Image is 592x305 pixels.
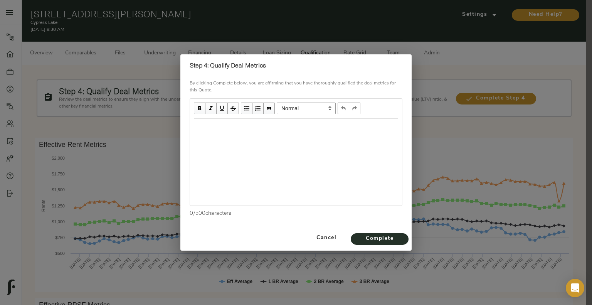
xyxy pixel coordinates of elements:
[349,103,360,114] button: Redo
[566,279,584,297] div: Open Intercom Messenger
[264,103,275,114] button: Blockquote
[358,234,401,244] span: Complete
[252,103,264,114] button: OL
[190,209,402,217] p: 0 / 500 characters
[241,103,252,114] button: UL
[338,103,349,114] button: Undo
[205,103,217,114] button: Italic
[277,103,336,114] span: Normal
[190,80,402,94] p: By clicking Complete below, you are affirming that you have thoroughly qualified the deal metrics...
[277,103,336,114] select: Block type
[190,61,266,69] strong: Step 4: Qualify Deal Metrics
[228,103,239,114] button: Strikethrough
[190,119,402,135] div: Edit text
[351,233,409,245] button: Complete
[308,233,345,243] span: Cancel
[217,103,228,114] button: Underline
[194,103,205,114] button: Bold
[305,228,348,248] button: Cancel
